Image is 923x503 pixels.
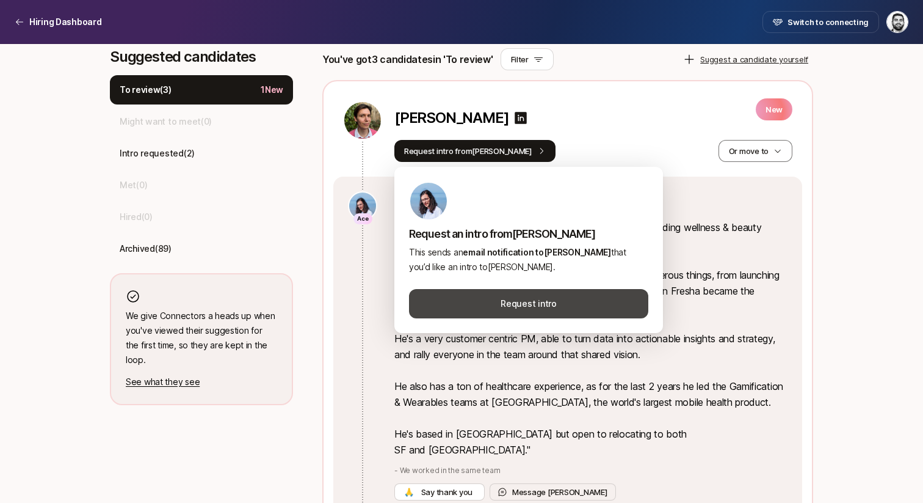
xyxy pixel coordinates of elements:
span: 🙏 [404,486,414,498]
span: Say thank you [419,486,475,498]
button: Switch to connecting [762,11,879,33]
img: Hessam Mostajabi [887,12,908,32]
p: See what they see [126,375,277,389]
img: 053b8070_22e4_4052_a8d3_325c71246caa.jpg [344,102,381,139]
button: Message [PERSON_NAME] [490,483,616,501]
p: Ace [357,214,369,224]
span: Switch to connecting [787,16,869,28]
button: Filter [501,48,554,70]
img: 3b21b1e9_db0a_4655_a67f_ab9b1489a185.jpg [410,183,447,219]
p: To review ( 3 ) [120,83,172,97]
button: 🙏 Say thank you [394,483,485,501]
p: Intro requested ( 2 ) [120,146,195,161]
button: Or move to [718,140,792,162]
p: New [756,98,792,120]
p: Might want to meet ( 0 ) [120,114,212,129]
p: Request an intro from [PERSON_NAME] [409,226,648,243]
img: 3b21b1e9_db0a_4655_a67f_ab9b1489a185.jpg [349,193,376,219]
span: email notification to [PERSON_NAME] [463,247,611,257]
button: Hessam Mostajabi [886,11,908,33]
button: Request intro [409,289,648,318]
p: This sends an that you’d like an intro to [PERSON_NAME] . [409,245,648,274]
p: Suggest a candidate yourself [700,53,808,65]
p: Archived ( 89 ) [120,241,172,256]
button: Request intro from[PERSON_NAME] [394,140,556,162]
p: Suggested candidates [110,48,293,65]
p: We give Connectors a heads up when you've viewed their suggestion for the first time, so they are... [126,309,277,367]
p: - We worked in the same team [394,465,787,476]
p: 1 New [261,83,283,97]
p: Hired ( 0 ) [120,210,153,224]
p: [PERSON_NAME] [394,109,509,127]
p: " I've worked with [PERSON_NAME] at Fresha, the world's leading wellness & beauty platform, where... [394,219,787,458]
p: Hiring Dashboard [29,15,102,29]
p: Met ( 0 ) [120,178,147,193]
p: You've got 3 candidates in 'To review' [322,51,493,67]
